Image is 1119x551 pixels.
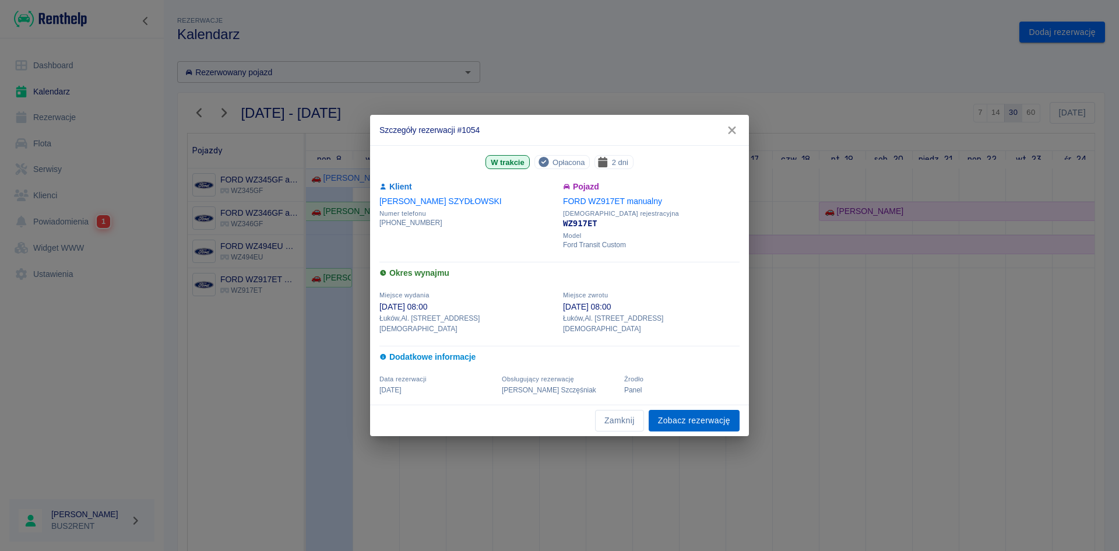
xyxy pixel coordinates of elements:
span: Miejsce wydania [379,292,430,299]
span: Numer telefonu [379,210,556,217]
span: [DEMOGRAPHIC_DATA] rejestracyjna [563,210,740,217]
span: Opłacona [548,156,589,169]
p: WZ917ET [563,217,740,230]
p: [DATE] [379,385,495,395]
h6: Pojazd [563,181,740,193]
p: [PERSON_NAME] Szczęśniak [502,385,617,395]
span: W trakcie [486,156,529,169]
a: [PERSON_NAME] SZYDŁOWSKI [379,196,502,206]
p: Łuków , Al. [STREET_ADDRESS][DEMOGRAPHIC_DATA] [379,313,556,334]
p: [DATE] 08:00 [563,301,740,313]
h2: Szczegóły rezerwacji #1054 [370,115,749,145]
a: Zobacz rezerwację [649,410,740,431]
button: Zamknij [595,410,644,431]
p: Panel [624,385,740,395]
h6: Dodatkowe informacje [379,351,740,363]
p: Łuków , Al. [STREET_ADDRESS][DEMOGRAPHIC_DATA] [563,313,740,334]
span: Miejsce zwrotu [563,292,608,299]
h6: Okres wynajmu [379,267,740,279]
span: 2 dni [607,156,633,169]
span: Model [563,232,740,240]
p: [PHONE_NUMBER] [379,217,556,228]
p: [DATE] 08:00 [379,301,556,313]
span: Obsługujący rezerwację [502,375,574,382]
p: Ford Transit Custom [563,240,740,250]
h6: Klient [379,181,556,193]
span: Żrodło [624,375,643,382]
a: FORD WZ917ET manualny [563,196,662,206]
span: Data rezerwacji [379,375,427,382]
